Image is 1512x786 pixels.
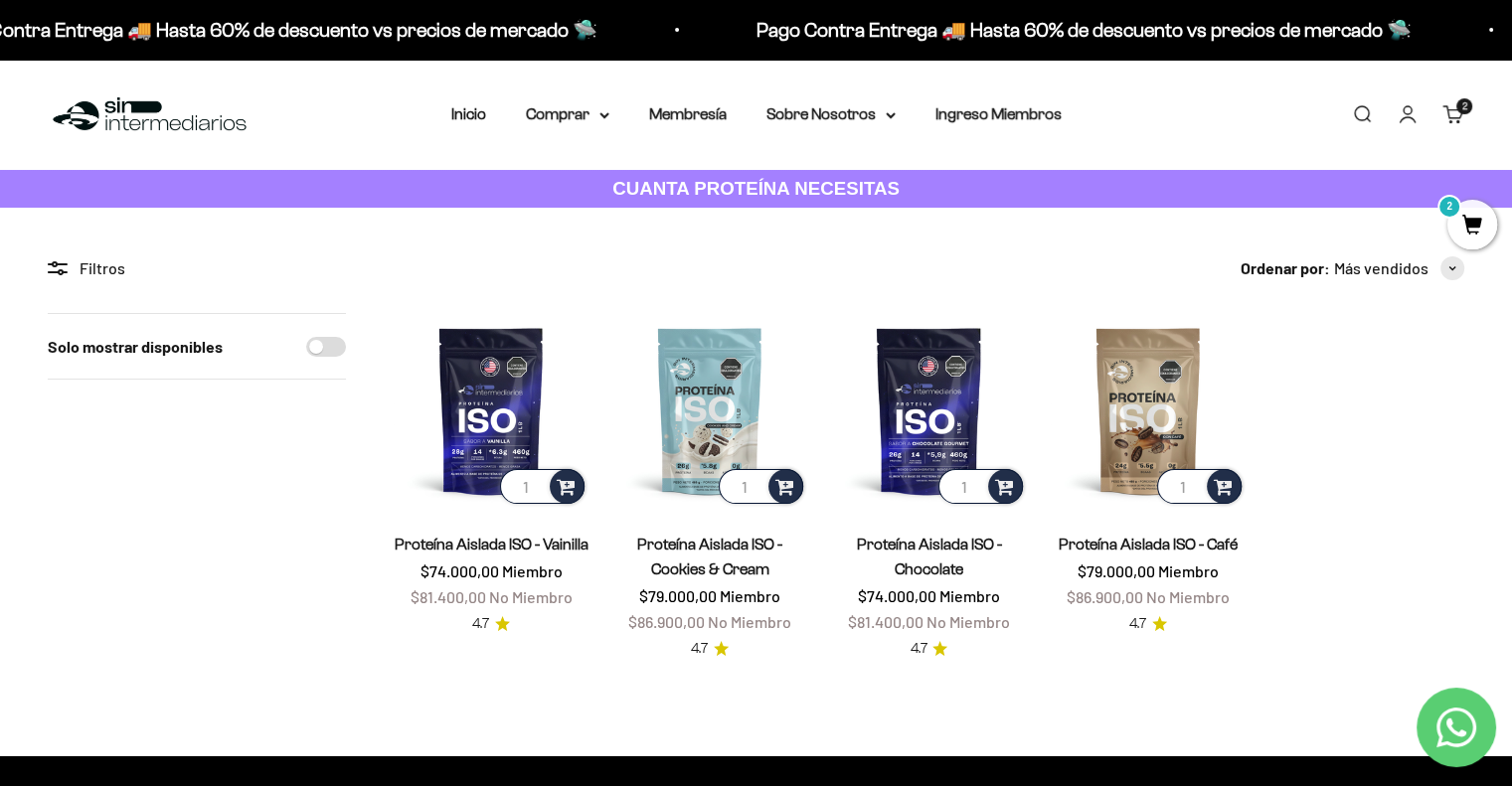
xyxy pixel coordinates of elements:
[628,612,705,631] span: $86.900,00
[639,586,717,605] span: $79.000,00
[472,613,510,635] a: 4.74.7 de 5.0 estrellas
[1334,255,1428,281] span: Más vendidos
[1447,216,1497,237] a: 2
[489,587,573,606] span: No Miembro
[1437,195,1461,219] mark: 2
[411,587,486,606] span: $81.400,00
[649,105,727,122] a: Membresía
[858,586,936,605] span: $74.000,00
[856,536,1001,577] a: Proteína Aislada ISO - Chocolate
[848,612,924,631] span: $81.400,00
[910,638,947,660] a: 4.74.7 de 5.0 estrellas
[1158,561,1219,580] span: Miembro
[1462,101,1467,111] span: 2
[935,105,1062,122] a: Ingreso Miembros
[612,178,900,199] strong: CUANTA PROTEÍNA NECESITAS
[910,638,926,660] span: 4.7
[1129,613,1167,635] a: 4.74.7 de 5.0 estrellas
[48,334,223,360] label: Solo mostrar disponibles
[451,105,486,122] a: Inicio
[1067,587,1143,606] span: $86.900,00
[526,101,609,127] summary: Comprar
[708,612,791,631] span: No Miembro
[926,612,1010,631] span: No Miembro
[395,536,588,552] a: Proteína Aislada ISO - Vainilla
[939,586,1000,605] span: Miembro
[720,586,780,605] span: Miembro
[1334,255,1464,281] button: Más vendidos
[734,14,1389,46] p: Pago Contra Entrega 🚚 Hasta 60% de descuento vs precios de mercado 🛸
[1078,561,1155,580] span: $79.000,00
[1059,536,1238,552] a: Proteína Aislada ISO - Café
[691,638,708,660] span: 4.7
[637,536,782,577] a: Proteína Aislada ISO - Cookies & Cream
[1129,613,1146,635] span: 4.7
[766,101,896,127] summary: Sobre Nosotros
[691,638,729,660] a: 4.74.7 de 5.0 estrellas
[472,613,489,635] span: 4.7
[420,561,499,580] span: $74.000,00
[1241,255,1330,281] span: Ordenar por:
[1146,587,1230,606] span: No Miembro
[48,255,346,281] div: Filtros
[502,561,563,580] span: Miembro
